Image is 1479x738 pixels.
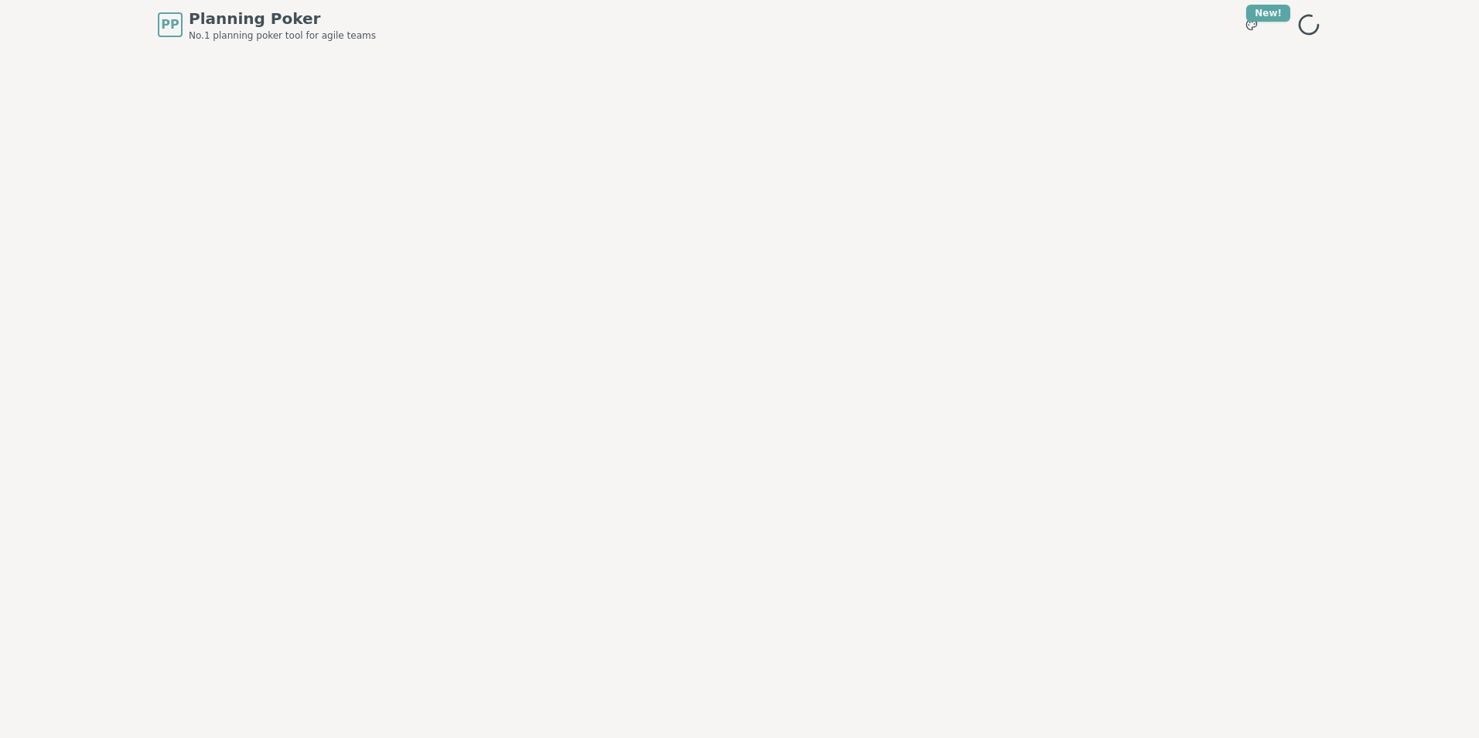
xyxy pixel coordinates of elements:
div: New! [1246,5,1290,22]
a: PPPlanning PokerNo.1 planning poker tool for agile teams [158,8,376,42]
span: No.1 planning poker tool for agile teams [189,29,376,42]
span: Planning Poker [189,8,376,29]
button: New! [1238,11,1266,39]
span: PP [161,15,179,34]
